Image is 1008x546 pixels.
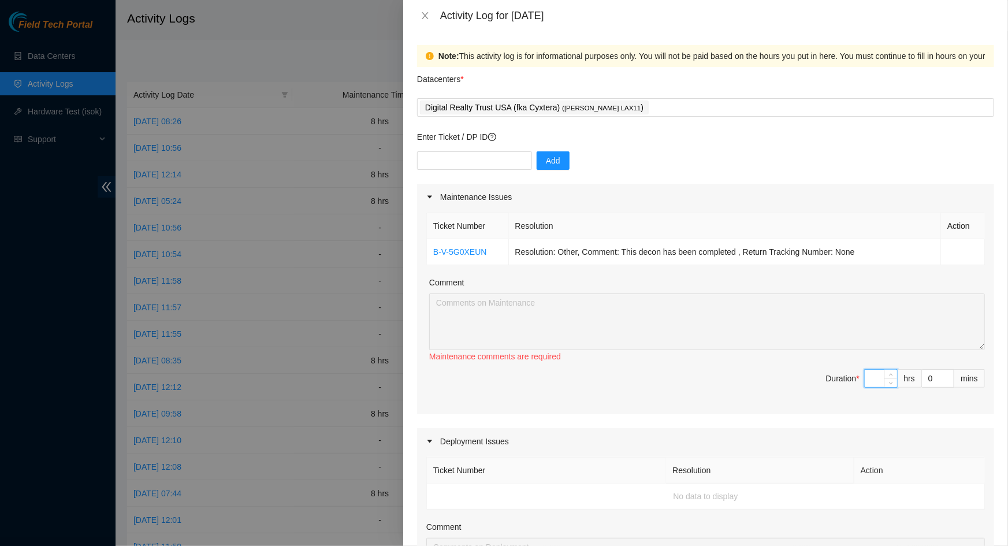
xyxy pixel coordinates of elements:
div: Maintenance Issues [417,184,994,210]
p: Digital Realty Trust USA (fka Cyxtera) ) [425,101,644,114]
th: Ticket Number [427,213,509,239]
th: Action [854,458,985,484]
span: caret-right [426,194,433,200]
span: exclamation-circle [426,52,434,60]
textarea: Comment [429,294,985,350]
td: No data to display [427,484,985,510]
div: hrs [898,369,922,388]
p: Enter Ticket / DP ID [417,131,994,143]
span: question-circle [488,133,496,141]
div: Deployment Issues [417,428,994,455]
strong: Note: [438,50,459,62]
div: Maintenance comments are required [429,350,985,363]
th: Resolution [509,213,942,239]
div: Activity Log for [DATE] [440,9,994,22]
div: mins [954,369,985,388]
button: Add [537,151,570,170]
span: close [421,11,430,20]
th: Action [941,213,985,239]
td: Resolution: Other, Comment: This decon has been completed , Return Tracking Number: None [509,239,942,265]
label: Comment [426,521,462,533]
span: Add [546,154,560,167]
span: up [888,372,895,378]
button: Close [417,10,433,21]
label: Comment [429,276,464,289]
p: Datacenters [417,67,464,86]
span: ( [PERSON_NAME] LAX11 [562,105,641,112]
div: Duration [826,372,860,385]
span: Increase Value [884,370,897,378]
span: down [888,380,895,387]
th: Ticket Number [427,458,666,484]
a: B-V-5G0XEUN [433,247,487,257]
span: Decrease Value [884,378,897,387]
th: Resolution [666,458,854,484]
span: caret-right [426,438,433,445]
